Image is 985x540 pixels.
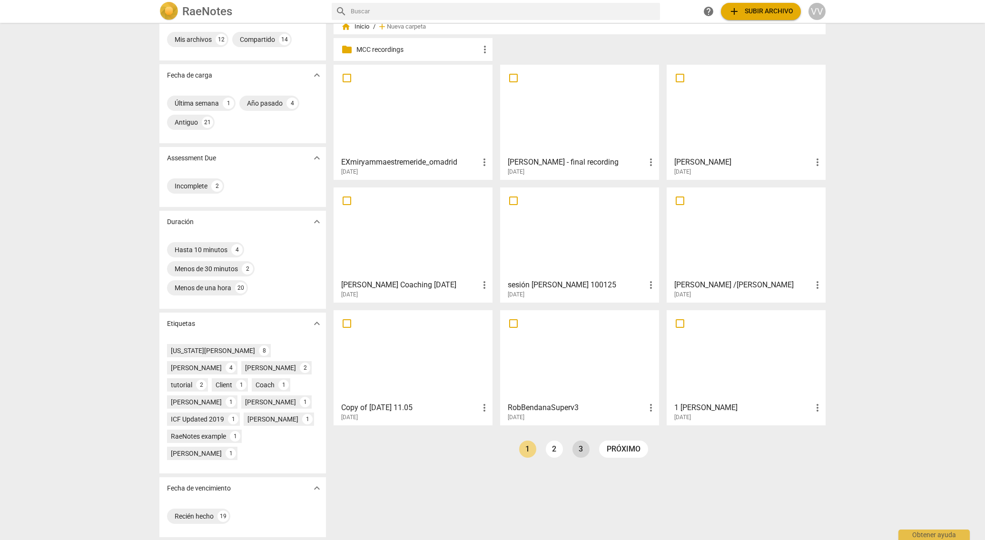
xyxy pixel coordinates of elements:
div: [PERSON_NAME] [171,363,222,373]
button: Mostrar más [310,215,324,229]
p: Assessment Due [167,153,216,163]
div: [PERSON_NAME] [245,397,296,407]
h3: RobBendanaSuperv3 [508,402,645,413]
div: Compartido [240,35,275,44]
span: more_vert [479,279,490,291]
span: [DATE] [508,168,524,176]
h3: sesión Nuria 100125 [508,279,645,291]
span: [DATE] [341,168,358,176]
div: 19 [217,511,229,522]
div: 1 [302,414,313,424]
p: MCC recordings [356,45,479,55]
div: Mis archivos [175,35,212,44]
p: Etiquetas [167,319,195,329]
input: Buscar [351,4,656,19]
span: expand_more [311,152,323,164]
span: more_vert [479,157,490,168]
a: 1 [PERSON_NAME][DATE] [670,314,822,421]
div: Menos de 30 minutos [175,264,238,274]
div: RaeNotes example [171,432,226,441]
div: 4 [226,363,236,373]
div: 1 [226,448,236,459]
button: Mostrar más [310,151,324,165]
div: Client [216,380,232,390]
div: 21 [202,117,213,128]
span: expand_more [311,318,323,329]
button: Mostrar más [310,316,324,331]
div: 1 [230,431,240,442]
div: 8 [259,345,269,356]
div: 14 [279,34,290,45]
p: Fecha de vencimiento [167,483,231,493]
a: Page 2 [546,441,563,458]
span: more_vert [812,279,823,291]
span: home [341,22,351,31]
span: [DATE] [508,291,524,299]
span: [DATE] [674,168,691,176]
span: / [373,23,375,30]
a: próximo [599,441,648,458]
h3: Paul Jackson - final recording [508,157,645,168]
div: 1 [300,397,310,407]
span: expand_more [311,69,323,81]
div: 2 [196,380,207,390]
span: [DATE] [341,291,358,299]
div: 12 [216,34,227,45]
div: 2 [211,180,223,192]
div: Antiguo [175,118,198,127]
span: more_vert [645,279,657,291]
span: more_vert [479,402,490,413]
div: 2 [300,363,310,373]
span: [DATE] [341,413,358,422]
span: Subir archivo [729,6,793,17]
a: sesión [PERSON_NAME] 100125[DATE] [503,191,656,298]
span: add [729,6,740,17]
div: Recién hecho [175,511,214,521]
a: Page 3 [572,441,590,458]
button: Mostrar más [310,68,324,82]
a: [PERSON_NAME][DATE] [670,68,822,176]
div: 2 [242,263,253,275]
div: Última semana [175,98,219,108]
div: 20 [235,282,246,294]
div: 1 [223,98,234,109]
div: tutorial [171,380,192,390]
span: more_vert [479,44,491,55]
h3: EXmiryammaestremeride_omadrid [341,157,479,168]
a: [PERSON_NAME] /[PERSON_NAME][DATE] [670,191,822,298]
span: expand_more [311,482,323,494]
button: Subir [721,3,801,20]
button: VV [808,3,826,20]
div: Año pasado [247,98,283,108]
div: 4 [286,98,298,109]
a: Copy of [DATE] 11.05​[DATE] [337,314,489,421]
div: ICF Updated 2019 [171,414,224,424]
div: Hasta 10 minutos [175,245,227,255]
span: Nueva carpeta [387,23,426,30]
div: 1 [278,380,289,390]
span: search [335,6,347,17]
div: Obtener ayuda [898,530,970,540]
div: [PERSON_NAME] [247,414,298,424]
span: more_vert [812,157,823,168]
a: [PERSON_NAME] - final recording[DATE] [503,68,656,176]
a: Obtener ayuda [700,3,717,20]
span: add [377,22,387,31]
h3: 1 Roberto Bendana [674,402,812,413]
span: more_vert [645,402,657,413]
div: [US_STATE][PERSON_NAME] [171,346,255,355]
a: Page 1 is your current page [519,441,536,458]
a: LogoRaeNotes [159,2,324,21]
span: more_vert [812,402,823,413]
span: more_vert [645,157,657,168]
div: Incomplete [175,181,207,191]
span: expand_more [311,216,323,227]
span: [DATE] [508,413,524,422]
button: Mostrar más [310,481,324,495]
span: [DATE] [674,291,691,299]
div: 1 [226,397,236,407]
span: folder [341,44,353,55]
div: 1 [228,414,238,424]
h3: Natalia /Ana [674,279,812,291]
h3: Nuria [674,157,812,168]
